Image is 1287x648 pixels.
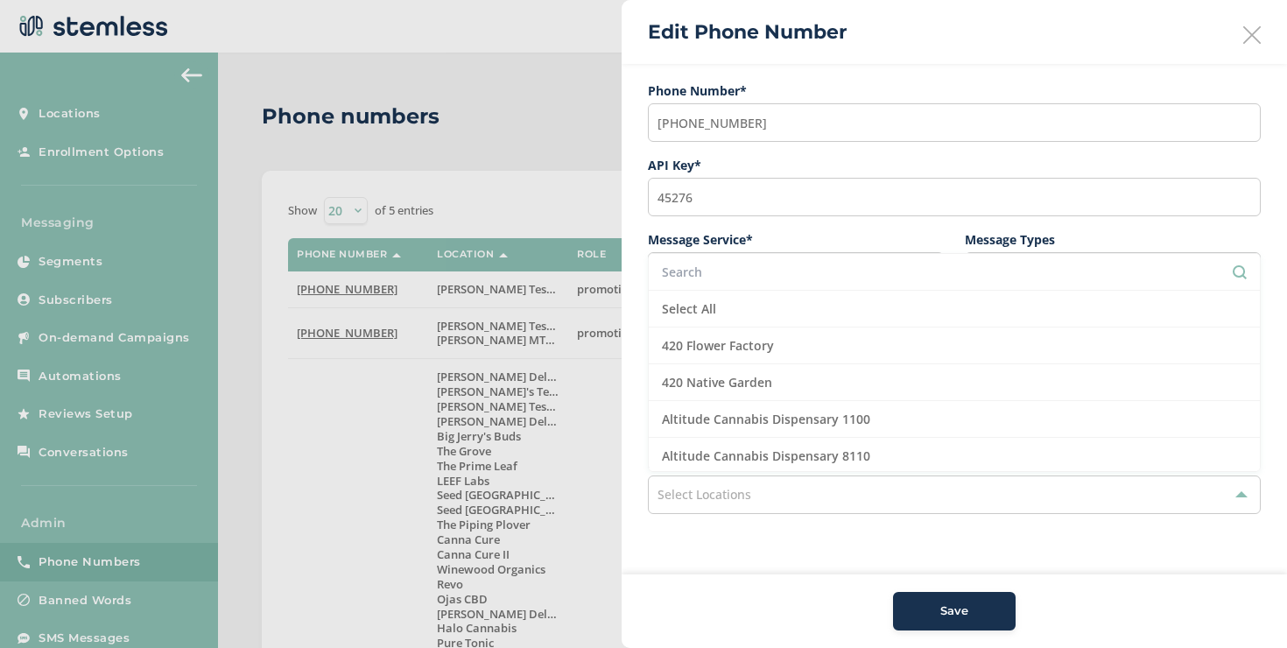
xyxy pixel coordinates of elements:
label: API Key [648,156,1261,174]
input: Enter API Key [648,178,1261,216]
input: (XXX) XXX-XXXX [648,103,1261,142]
li: Altitude Cannabis Dispensary 8110 [649,438,1260,475]
iframe: Chat Widget [1199,564,1287,648]
h2: Edit Phone Number [648,18,847,46]
span: Save [940,602,968,620]
li: 420 Flower Factory [649,328,1260,364]
label: Phone Number* [648,81,1261,100]
label: Message Types [965,230,1261,249]
li: Select All [649,291,1260,328]
input: Search [662,263,1247,281]
span: Select Locations [658,486,751,503]
button: Save [893,592,1016,630]
li: Altitude Cannabis Dispensary 1100 [649,401,1260,438]
li: 420 Native Garden [649,364,1260,401]
label: Message Service [648,230,944,249]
